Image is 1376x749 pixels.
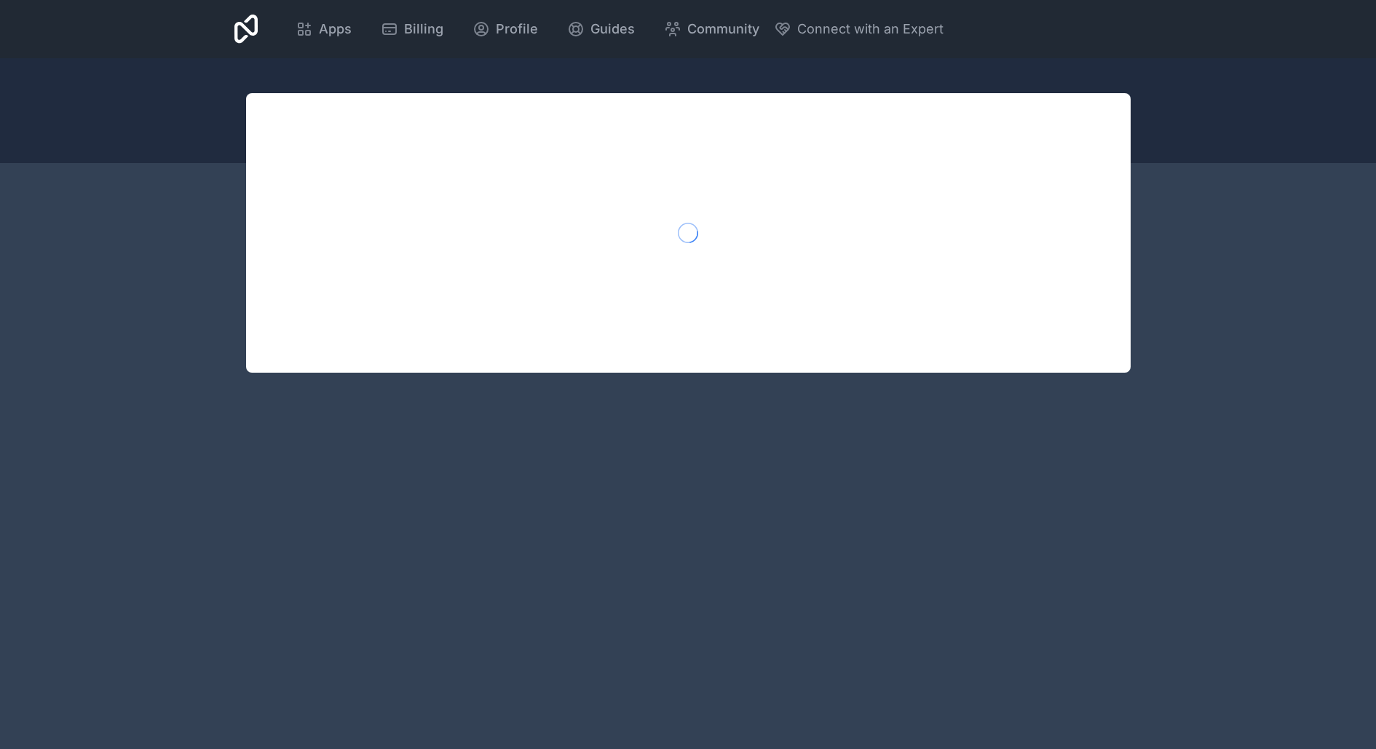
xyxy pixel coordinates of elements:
span: Community [687,19,759,39]
a: Apps [284,13,363,45]
a: Community [652,13,771,45]
span: Apps [319,19,352,39]
a: Billing [369,13,455,45]
span: Guides [590,19,635,39]
a: Profile [461,13,550,45]
span: Billing [404,19,443,39]
button: Connect with an Expert [774,19,944,39]
a: Guides [555,13,647,45]
span: Profile [496,19,538,39]
span: Connect with an Expert [797,19,944,39]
